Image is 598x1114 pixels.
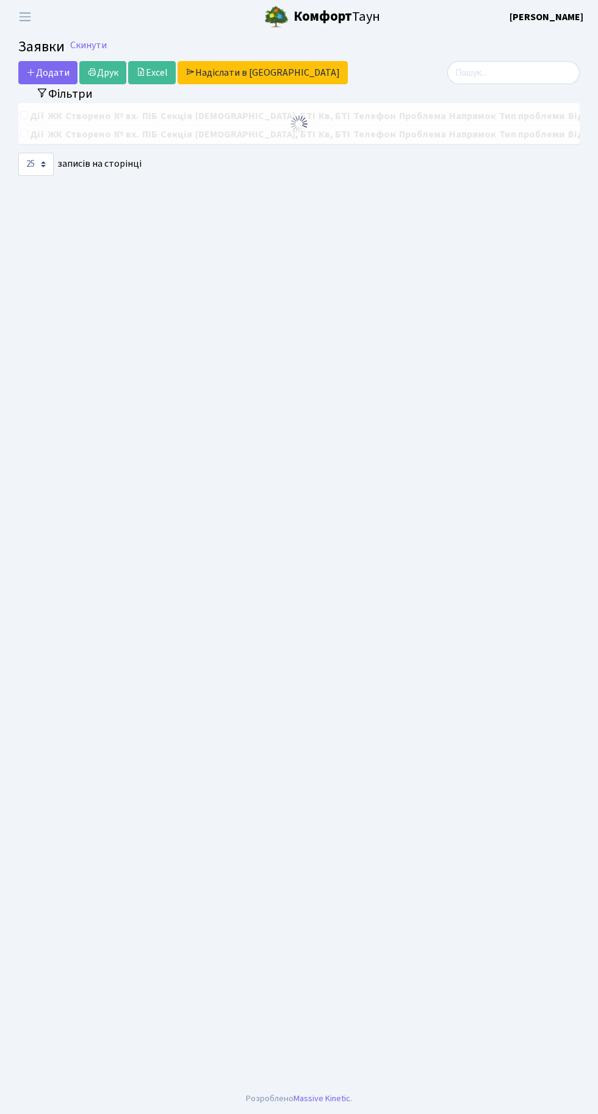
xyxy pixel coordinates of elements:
[447,61,580,84] input: Пошук...
[18,153,142,176] label: записів на сторінці
[128,61,176,84] a: Excel
[510,10,583,24] a: [PERSON_NAME]
[294,7,380,27] span: Таун
[26,66,70,79] span: Додати
[289,114,309,134] img: Обробка...
[264,5,289,29] img: logo.png
[18,153,54,176] select: записів на сторінці
[10,7,40,27] button: Переключити навігацію
[70,40,107,51] a: Скинути
[246,1092,352,1105] div: Розроблено .
[18,61,77,84] a: Додати
[178,61,348,84] a: Надіслати в [GEOGRAPHIC_DATA]
[294,1092,350,1105] a: Massive Kinetic
[18,36,65,57] span: Заявки
[294,7,352,26] b: Комфорт
[28,84,101,103] button: Переключити фільтри
[79,61,126,84] a: Друк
